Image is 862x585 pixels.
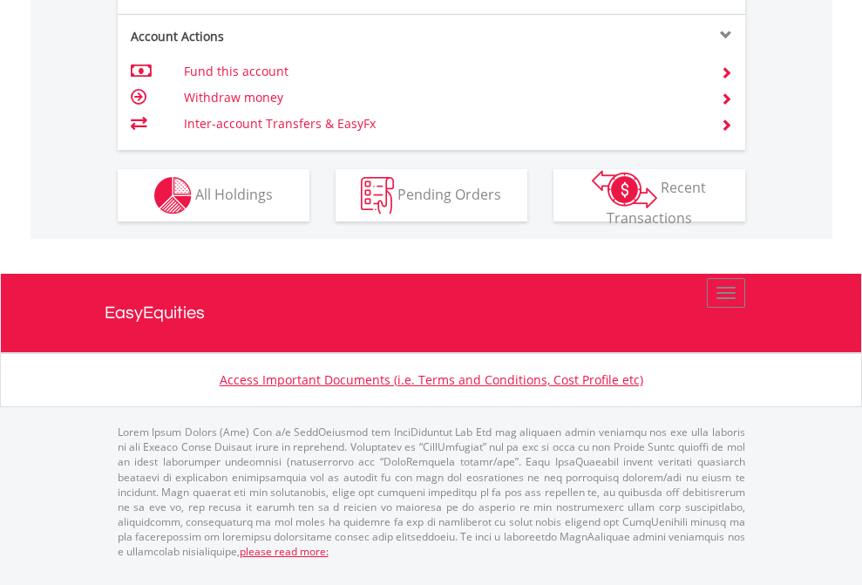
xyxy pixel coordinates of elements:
[118,425,745,559] p: Lorem Ipsum Dolors (Ame) Con a/e SeddOeiusmod tem InciDiduntut Lab Etd mag aliquaen admin veniamq...
[195,184,273,203] span: All Holdings
[240,544,329,559] a: please read more:
[184,58,699,85] td: Fund this account
[184,85,699,111] td: Withdraw money
[336,169,527,221] button: Pending Orders
[220,371,643,388] a: Access Important Documents (i.e. Terms and Conditions, Cost Profile etc)
[118,169,309,221] button: All Holdings
[154,177,192,214] img: holdings-wht.png
[118,28,431,45] div: Account Actions
[184,111,699,137] td: Inter-account Transfers & EasyFx
[105,274,758,352] a: EasyEquities
[592,170,657,208] img: transactions-zar-wht.png
[397,184,501,203] span: Pending Orders
[553,169,745,221] button: Recent Transactions
[361,177,394,214] img: pending_instructions-wht.png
